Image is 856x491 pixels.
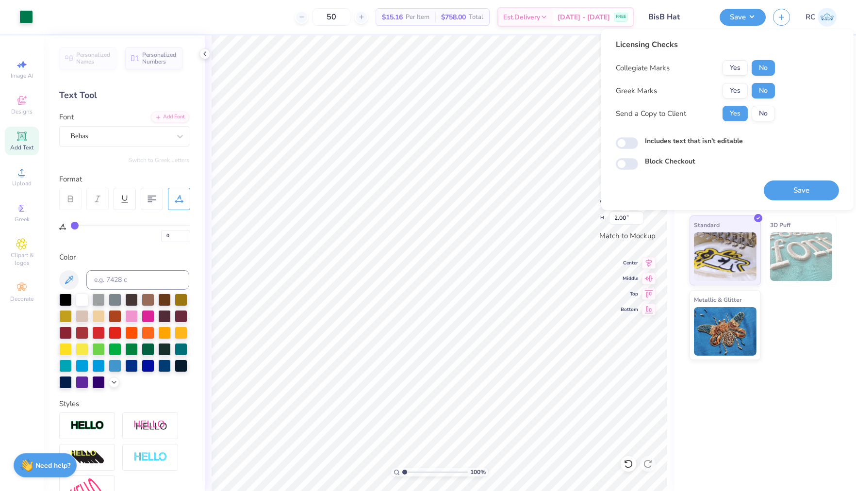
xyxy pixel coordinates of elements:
div: Send a Copy to Client [616,108,686,119]
img: Negative Space [133,452,167,463]
span: Metallic & Glitter [694,295,742,305]
strong: Need help? [35,461,70,470]
input: Untitled Design [641,7,712,27]
span: RC [806,12,815,23]
span: Est. Delivery [503,12,540,22]
img: Stroke [70,420,104,431]
span: 3D Puff [770,220,790,230]
span: $758.00 [441,12,466,22]
button: Yes [723,106,748,121]
img: 3D Puff [770,232,833,281]
span: Clipart & logos [5,251,39,267]
button: Save [720,9,766,26]
span: Top [621,291,638,297]
img: Shadow [133,420,167,432]
button: Yes [723,60,748,76]
span: Upload [12,180,32,187]
div: Color [59,252,189,263]
img: Metallic & Glitter [694,307,757,356]
label: Block Checkout [645,156,695,166]
button: Yes [723,83,748,98]
input: e.g. 7428 c [86,270,189,290]
span: Add Text [10,144,33,151]
div: Text Tool [59,89,189,102]
span: Decorate [10,295,33,303]
button: No [752,106,775,121]
div: Styles [59,398,189,409]
div: Licensing Checks [616,39,775,50]
span: 100 % [470,468,486,476]
span: Total [469,12,483,22]
button: Save [764,180,839,200]
span: Standard [694,220,720,230]
a: RC [806,8,837,27]
div: Greek Marks [616,85,657,97]
button: Switch to Greek Letters [129,156,189,164]
button: No [752,60,775,76]
span: Personalized Names [76,51,111,65]
button: No [752,83,775,98]
span: Image AI [11,72,33,80]
span: Greek [15,215,30,223]
span: $15.16 [382,12,403,22]
img: Rio Cabojoc [818,8,837,27]
label: Includes text that isn't editable [645,136,743,146]
input: – – [313,8,350,26]
span: Per Item [406,12,429,22]
span: Personalized Numbers [142,51,177,65]
img: 3d Illusion [70,450,104,465]
span: Bottom [621,306,638,313]
div: Format [59,174,190,185]
span: Center [621,260,638,266]
label: Font [59,112,74,123]
div: Collegiate Marks [616,63,670,74]
img: Standard [694,232,757,281]
span: FREE [616,14,626,20]
span: Middle [621,275,638,282]
div: Add Font [151,112,189,123]
span: Designs [11,108,33,115]
span: [DATE] - [DATE] [558,12,610,22]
